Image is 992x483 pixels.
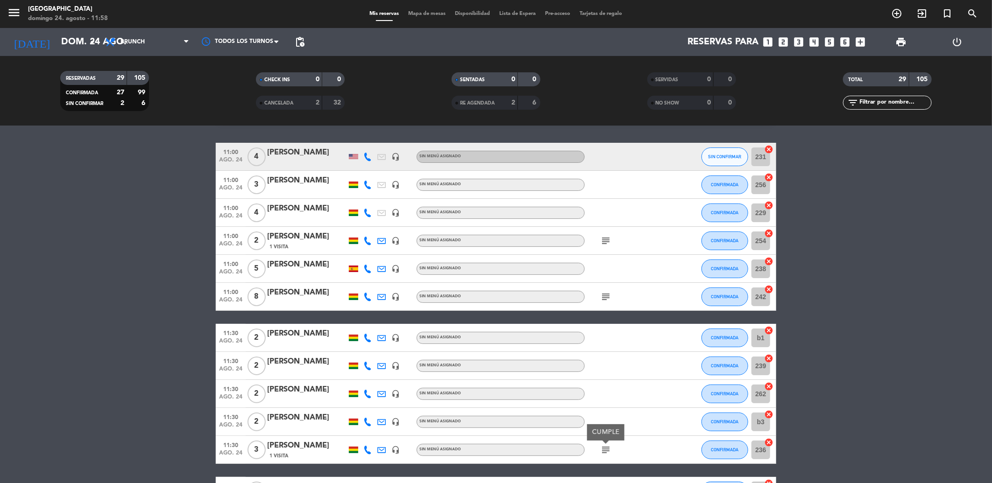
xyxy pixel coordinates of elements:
div: [PERSON_NAME] [267,259,347,271]
div: domingo 24. agosto - 11:58 [28,14,108,23]
span: CONFIRMADA [711,419,739,424]
span: 11:00 [219,230,242,241]
span: Sin menú asignado [419,154,461,158]
i: cancel [764,173,773,182]
strong: 0 [707,76,711,83]
span: 11:00 [219,146,242,157]
span: Disponibilidad [451,11,495,16]
span: ago. 24 [219,297,242,308]
span: Sin menú asignado [419,364,461,367]
span: RESERVADAS [66,76,96,81]
span: SIN CONFIRMAR [66,101,103,106]
button: CONFIRMADA [701,287,748,306]
span: 11:00 [219,174,242,185]
span: 11:00 [219,258,242,269]
span: SIN CONFIRMAR [709,154,742,159]
i: looks_6 [839,36,851,48]
strong: 32 [333,99,343,106]
strong: 6 [532,99,538,106]
i: headset_mic [391,265,400,273]
div: CUMPLE [592,427,620,437]
div: [PERSON_NAME] [267,440,347,452]
span: 5 [248,259,266,278]
span: Reservas para [687,37,758,48]
span: CONFIRMADA [66,91,98,95]
i: looks_two [777,36,789,48]
i: add_box [854,36,866,48]
span: Tarjetas de regalo [575,11,627,16]
i: headset_mic [391,181,400,189]
span: Sin menú asignado [419,266,461,270]
div: [PERSON_NAME] [267,384,347,396]
span: Sin menú asignado [419,336,461,339]
i: exit_to_app [916,8,928,19]
i: headset_mic [391,446,400,454]
span: Sin menú asignado [419,392,461,395]
span: Sin menú asignado [419,420,461,423]
i: looks_3 [793,36,805,48]
i: arrow_drop_down [87,36,98,48]
span: 11:30 [219,355,242,366]
i: headset_mic [391,390,400,398]
div: [PERSON_NAME] [267,412,347,424]
div: [PERSON_NAME] [267,203,347,215]
span: ago. 24 [219,338,242,349]
span: 3 [248,441,266,459]
strong: 0 [511,76,515,83]
div: [GEOGRAPHIC_DATA] [28,5,108,14]
span: Mis reservas [365,11,404,16]
span: Sin menú asignado [419,294,461,298]
span: CONFIRMADA [711,210,739,215]
span: print [895,36,907,48]
i: cancel [764,410,773,419]
span: 2 [248,385,266,403]
strong: 105 [134,75,147,81]
strong: 2 [120,100,124,106]
span: 2 [248,231,266,250]
i: headset_mic [391,209,400,217]
i: subject [600,444,611,455]
i: cancel [764,145,773,154]
div: [PERSON_NAME] [267,147,347,159]
span: CHECK INS [264,77,290,82]
div: [PERSON_NAME] [267,287,347,299]
i: cancel [764,229,773,238]
i: turned_in_not [942,8,953,19]
span: ago. 24 [219,241,242,252]
button: CONFIRMADA [701,175,748,194]
span: ago. 24 [219,450,242,461]
i: headset_mic [391,362,400,370]
span: CONFIRMADA [711,335,739,340]
div: [PERSON_NAME] [267,356,347,368]
span: 1 Visita [269,452,288,460]
strong: 29 [117,75,124,81]
span: RE AGENDADA [460,101,495,105]
span: 1 Visita [269,243,288,251]
i: add_circle_outline [891,8,902,19]
i: headset_mic [391,418,400,426]
i: cancel [764,285,773,294]
i: subject [600,235,611,246]
span: 4 [248,203,266,222]
span: 11:00 [219,202,242,213]
button: CONFIRMADA [701,203,748,222]
span: Sin menú asignado [419,210,461,214]
button: CONFIRMADA [701,413,748,431]
span: 2 [248,329,266,347]
i: headset_mic [391,237,400,245]
span: Sin menú asignado [419,448,461,451]
span: ago. 24 [219,394,242,405]
span: 11:30 [219,439,242,450]
span: 11:30 [219,411,242,422]
i: cancel [764,438,773,447]
span: 11:30 [219,327,242,338]
strong: 29 [899,76,907,83]
span: Mapa de mesas [404,11,451,16]
button: SIN CONFIRMAR [701,147,748,166]
span: CONFIRMADA [711,294,739,299]
span: 4 [248,147,266,166]
span: CONFIRMADA [711,266,739,271]
strong: 0 [316,76,319,83]
i: search [967,8,978,19]
span: Pre-acceso [541,11,575,16]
